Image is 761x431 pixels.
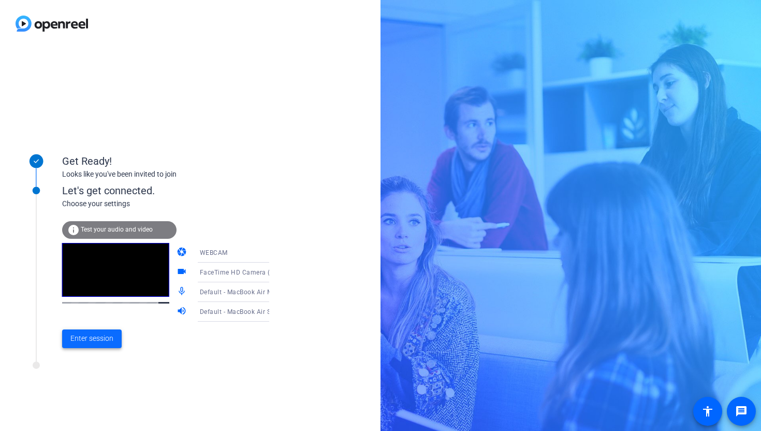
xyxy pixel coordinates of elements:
span: Test your audio and video [81,226,153,233]
div: Choose your settings [62,198,290,209]
mat-icon: camera [177,247,189,259]
button: Enter session [62,329,122,348]
mat-icon: accessibility [701,405,714,418]
span: Default - MacBook Air Microphone (Built-in) [200,288,331,296]
span: Default - MacBook Air Speakers (Built-in) [200,307,323,315]
mat-icon: message [735,405,748,418]
div: Looks like you've been invited to join [62,169,269,180]
mat-icon: info [67,224,80,236]
span: FaceTime HD Camera (C4E1:9BFB) [200,268,306,276]
span: Enter session [70,333,113,344]
div: Let's get connected. [62,183,290,198]
mat-icon: volume_up [177,306,189,318]
div: Get Ready! [62,153,269,169]
span: WEBCAM [200,249,228,256]
mat-icon: mic_none [177,286,189,298]
mat-icon: videocam [177,266,189,279]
